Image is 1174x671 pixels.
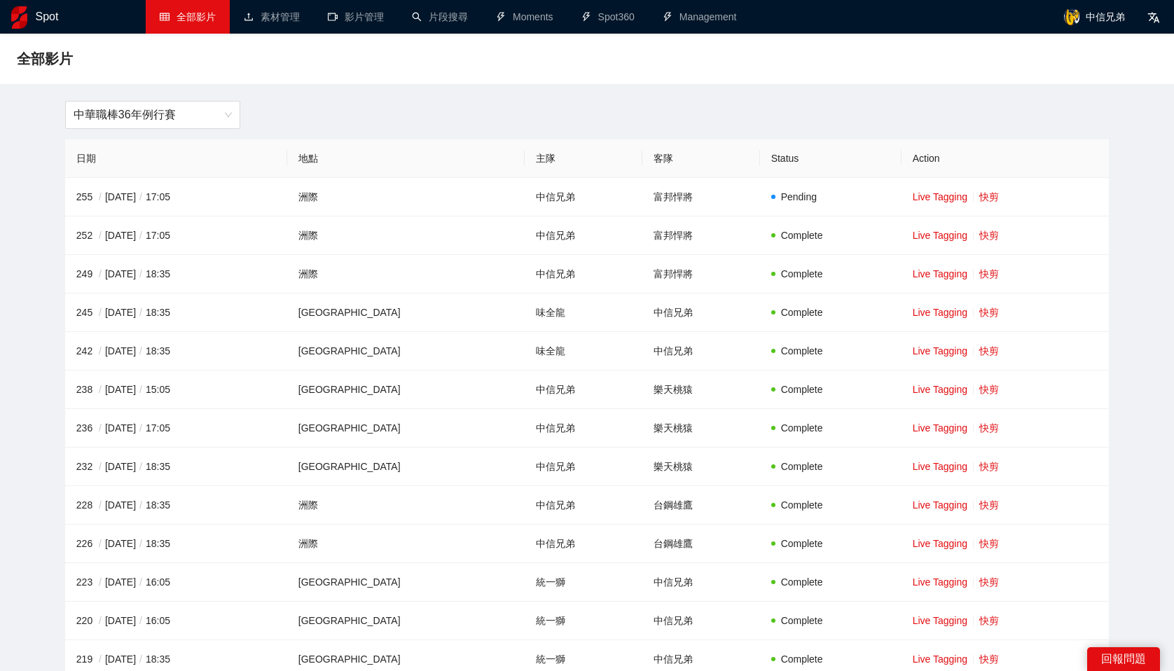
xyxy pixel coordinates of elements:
span: / [95,384,105,395]
span: 全部影片 [17,48,73,70]
td: 226 [DATE] 18:35 [65,525,287,563]
span: / [136,576,146,588]
td: 中信兄弟 [642,563,760,602]
a: 快剪 [979,499,999,511]
span: / [95,191,105,202]
span: / [136,345,146,357]
td: 樂天桃猿 [642,371,760,409]
span: Complete [781,653,823,665]
span: / [136,384,146,395]
td: 249 [DATE] 18:35 [65,255,287,293]
th: 主隊 [525,139,642,178]
td: 252 [DATE] 17:05 [65,216,287,255]
a: 快剪 [979,191,999,202]
a: 快剪 [979,422,999,434]
span: / [95,576,105,588]
td: 中信兄弟 [642,293,760,332]
td: 洲際 [287,178,525,216]
td: [GEOGRAPHIC_DATA] [287,563,525,602]
a: thunderboltManagement [663,11,737,22]
a: Live Tagging [913,307,967,318]
td: 中信兄弟 [525,448,642,486]
span: / [95,268,105,279]
td: 236 [DATE] 17:05 [65,409,287,448]
span: / [95,615,105,626]
a: Live Tagging [913,461,967,472]
a: Live Tagging [913,230,967,241]
th: 客隊 [642,139,760,178]
span: Complete [781,307,823,318]
a: video-camera影片管理 [328,11,384,22]
a: Live Tagging [913,615,967,626]
td: 中信兄弟 [525,525,642,563]
span: / [136,499,146,511]
td: [GEOGRAPHIC_DATA] [287,332,525,371]
div: 回報問題 [1087,647,1160,671]
span: / [95,307,105,318]
td: 味全龍 [525,293,642,332]
td: 中信兄弟 [642,602,760,640]
td: [GEOGRAPHIC_DATA] [287,371,525,409]
span: / [136,461,146,472]
span: / [136,615,146,626]
th: Action [902,139,1109,178]
td: 台鋼雄鷹 [642,525,760,563]
td: 232 [DATE] 18:35 [65,448,287,486]
span: Complete [781,461,823,472]
td: 統一獅 [525,602,642,640]
td: 洲際 [287,525,525,563]
a: 快剪 [979,345,999,357]
a: 快剪 [979,461,999,472]
td: 238 [DATE] 15:05 [65,371,287,409]
img: logo [11,6,27,29]
span: / [136,307,146,318]
td: 中信兄弟 [525,486,642,525]
a: Live Tagging [913,191,967,202]
a: 快剪 [979,230,999,241]
a: Live Tagging [913,384,967,395]
span: table [160,12,170,22]
td: [GEOGRAPHIC_DATA] [287,409,525,448]
td: 富邦悍將 [642,216,760,255]
td: 242 [DATE] 18:35 [65,332,287,371]
td: 台鋼雄鷹 [642,486,760,525]
a: 快剪 [979,653,999,665]
td: 中信兄弟 [525,216,642,255]
span: 全部影片 [177,11,216,22]
span: Complete [781,268,823,279]
span: Pending [781,191,817,202]
a: 快剪 [979,615,999,626]
td: 富邦悍將 [642,178,760,216]
span: / [136,538,146,549]
a: 快剪 [979,268,999,279]
td: 富邦悍將 [642,255,760,293]
span: / [136,653,146,665]
span: / [136,422,146,434]
span: Complete [781,538,823,549]
span: Complete [781,422,823,434]
td: [GEOGRAPHIC_DATA] [287,293,525,332]
td: 洲際 [287,255,525,293]
a: 快剪 [979,307,999,318]
span: / [95,499,105,511]
td: 245 [DATE] 18:35 [65,293,287,332]
a: Live Tagging [913,345,967,357]
a: 快剪 [979,576,999,588]
span: Complete [781,384,823,395]
td: 中信兄弟 [525,255,642,293]
td: 220 [DATE] 16:05 [65,602,287,640]
td: 223 [DATE] 16:05 [65,563,287,602]
td: 洲際 [287,486,525,525]
td: 中信兄弟 [525,178,642,216]
td: [GEOGRAPHIC_DATA] [287,602,525,640]
td: 樂天桃猿 [642,409,760,448]
a: 快剪 [979,384,999,395]
td: 255 [DATE] 17:05 [65,178,287,216]
span: Complete [781,615,823,626]
span: / [136,191,146,202]
td: 中信兄弟 [525,409,642,448]
img: avatar [1063,8,1080,25]
a: Live Tagging [913,653,967,665]
a: Live Tagging [913,576,967,588]
a: thunderboltMoments [496,11,553,22]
